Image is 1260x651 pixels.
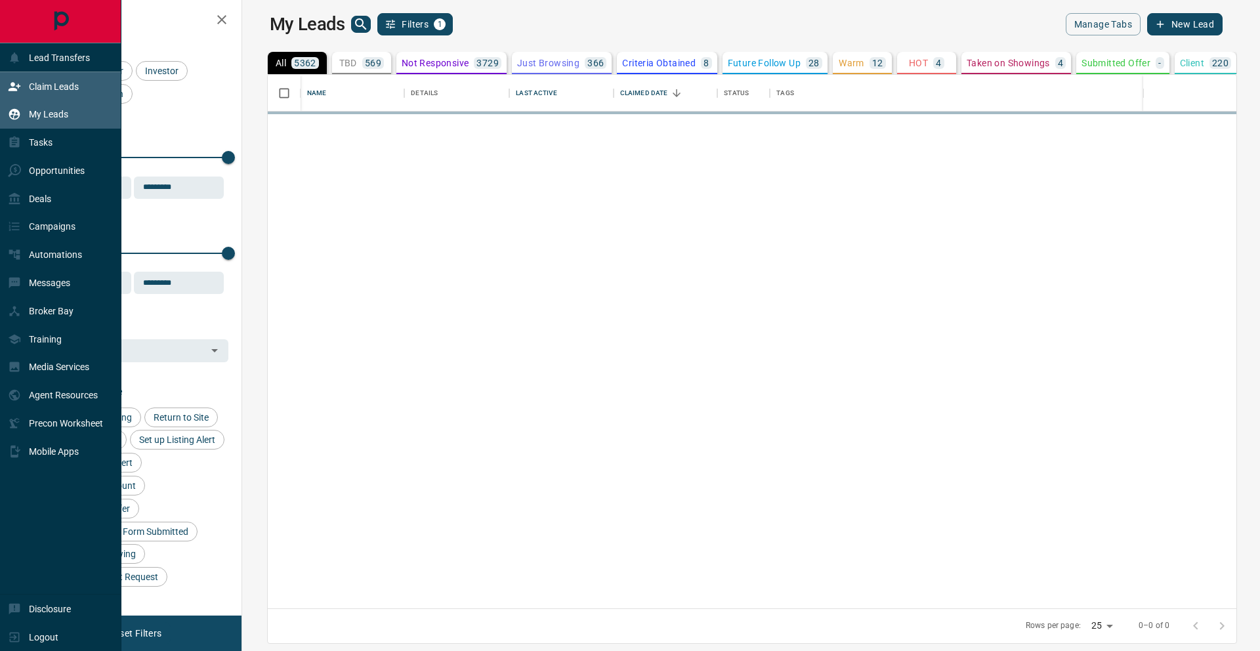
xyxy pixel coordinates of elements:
div: Investor [136,61,188,81]
p: Rows per page: [1026,620,1081,631]
div: Claimed Date [620,75,668,112]
p: Future Follow Up [728,58,801,68]
p: Not Responsive [402,58,469,68]
div: 25 [1086,616,1118,635]
p: 5362 [294,58,316,68]
p: HOT [909,58,928,68]
div: Status [717,75,770,112]
span: 1 [435,20,444,29]
button: Sort [667,84,686,102]
p: 3729 [476,58,499,68]
p: 8 [703,58,709,68]
span: Set up Listing Alert [135,434,220,445]
div: Details [404,75,509,112]
p: Client [1180,58,1204,68]
h1: My Leads [270,14,345,35]
p: Warm [839,58,864,68]
div: Tags [770,75,1186,112]
button: Open [205,341,224,360]
p: 569 [365,58,381,68]
div: Name [307,75,327,112]
button: Filters1 [377,13,453,35]
div: Tags [776,75,794,112]
h2: Filters [42,13,228,29]
button: Manage Tabs [1066,13,1141,35]
p: 4 [936,58,941,68]
p: 12 [872,58,883,68]
span: Investor [140,66,183,76]
p: All [276,58,286,68]
p: 366 [587,58,604,68]
div: Set up Listing Alert [130,430,224,450]
p: - [1158,58,1161,68]
div: Status [724,75,749,112]
div: Last Active [516,75,556,112]
button: Reset Filters [100,622,170,644]
p: 4 [1058,58,1063,68]
p: TBD [339,58,357,68]
p: Taken on Showings [967,58,1050,68]
div: Claimed Date [614,75,717,112]
p: Submitted Offer [1081,58,1150,68]
p: 0–0 of 0 [1139,620,1169,631]
p: 220 [1212,58,1228,68]
button: search button [351,16,371,33]
button: New Lead [1147,13,1223,35]
p: 28 [808,58,820,68]
p: Criteria Obtained [622,58,696,68]
span: Return to Site [149,412,213,423]
div: Last Active [509,75,613,112]
div: Name [301,75,404,112]
div: Return to Site [144,408,218,427]
div: Details [411,75,438,112]
p: Just Browsing [517,58,579,68]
